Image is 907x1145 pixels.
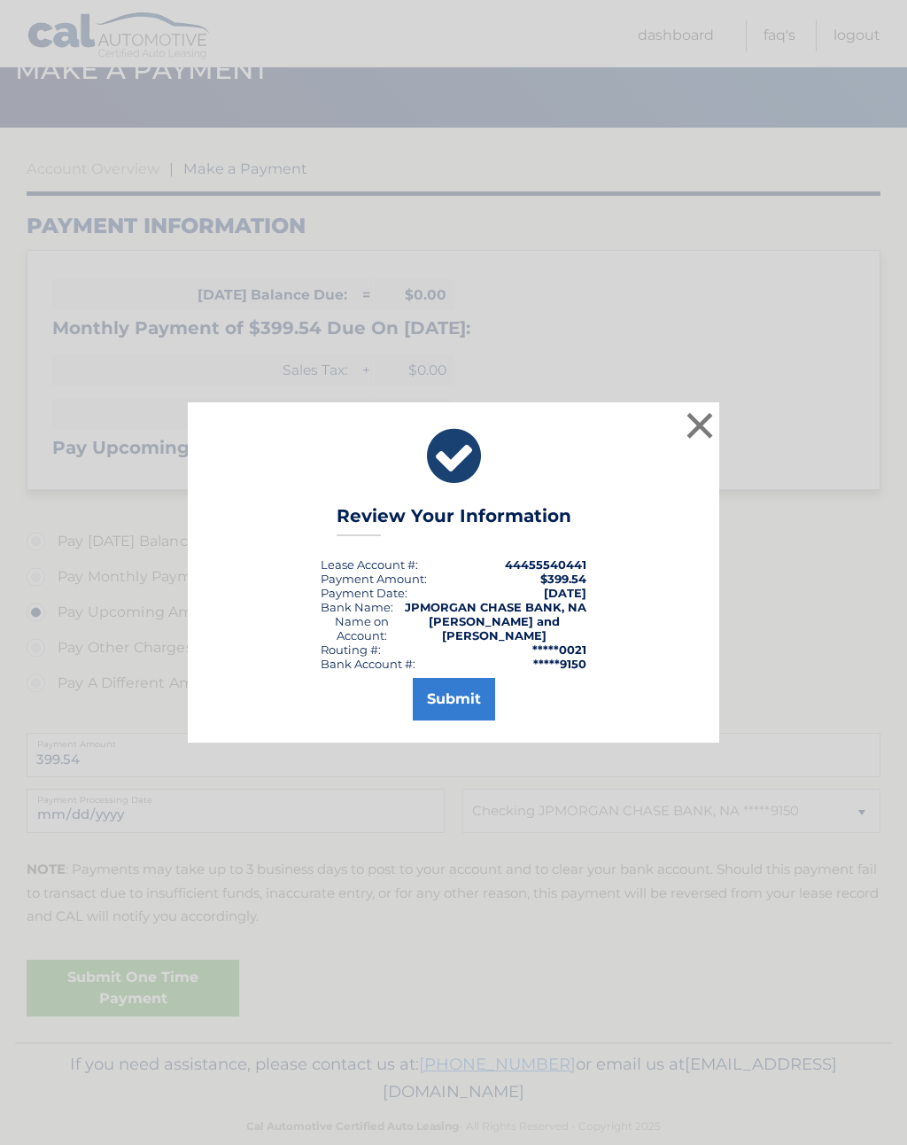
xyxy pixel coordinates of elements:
div: Routing #: [321,643,381,657]
span: [DATE] [544,586,586,600]
div: : [321,586,407,600]
div: Payment Amount: [321,572,427,586]
span: $399.54 [540,572,586,586]
div: Name on Account: [321,614,403,643]
h3: Review Your Information [337,505,571,536]
button: × [682,408,717,443]
strong: [PERSON_NAME] and [PERSON_NAME] [429,614,560,643]
button: Submit [413,678,495,720]
strong: 44455540441 [505,557,586,572]
strong: JPMORGAN CHASE BANK, NA [405,600,586,614]
div: Lease Account #: [321,557,418,572]
span: Payment Date [321,586,405,600]
div: Bank Name: [321,600,393,614]
div: Bank Account #: [321,657,415,671]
